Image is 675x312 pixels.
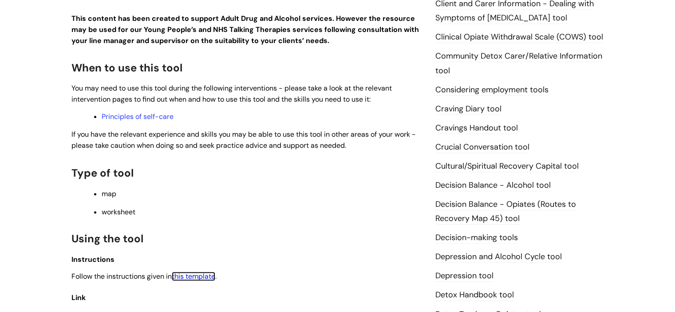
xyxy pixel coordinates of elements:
span: map [102,189,116,198]
span: You may need to use this tool during the following interventions - please take a look at the rele... [71,83,392,104]
span: Link [71,293,86,302]
a: Depression tool [435,270,493,282]
span: worksheet [102,207,135,217]
a: Decision Balance - Alcohol tool [435,180,551,191]
a: Cultural/Spiritual Recovery Capital tool [435,161,579,172]
a: Detox Handbook tool [435,289,514,301]
a: Clinical Opiate Withdrawal Scale (COWS) tool [435,32,603,43]
span: Type of tool [71,166,134,180]
a: this template [172,272,215,281]
span: If you have the relevant experience and skills you may be able to use this tool in other areas of... [71,130,416,150]
a: Crucial Conversation tool [435,142,529,153]
span: Using the tool [71,232,143,245]
span: When to use this tool [71,61,182,75]
a: Decision-making tools [435,232,518,244]
a: Decision Balance - Opiates (Routes to Recovery Map 45) tool [435,199,576,225]
a: Cravings Handout tool [435,122,518,134]
span: Follow the instructions given in . [71,272,217,281]
a: Craving Diary tool [435,103,501,115]
a: Depression and Alcohol Cycle tool [435,251,562,263]
a: Principles of self-care [102,112,174,121]
a: Community Detox Carer/Relative Information tool [435,51,602,76]
strong: This content has been created to support Adult Drug and Alcohol services. However the resource ma... [71,14,419,45]
a: Considering employment tools [435,84,549,96]
span: Instructions [71,255,114,264]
